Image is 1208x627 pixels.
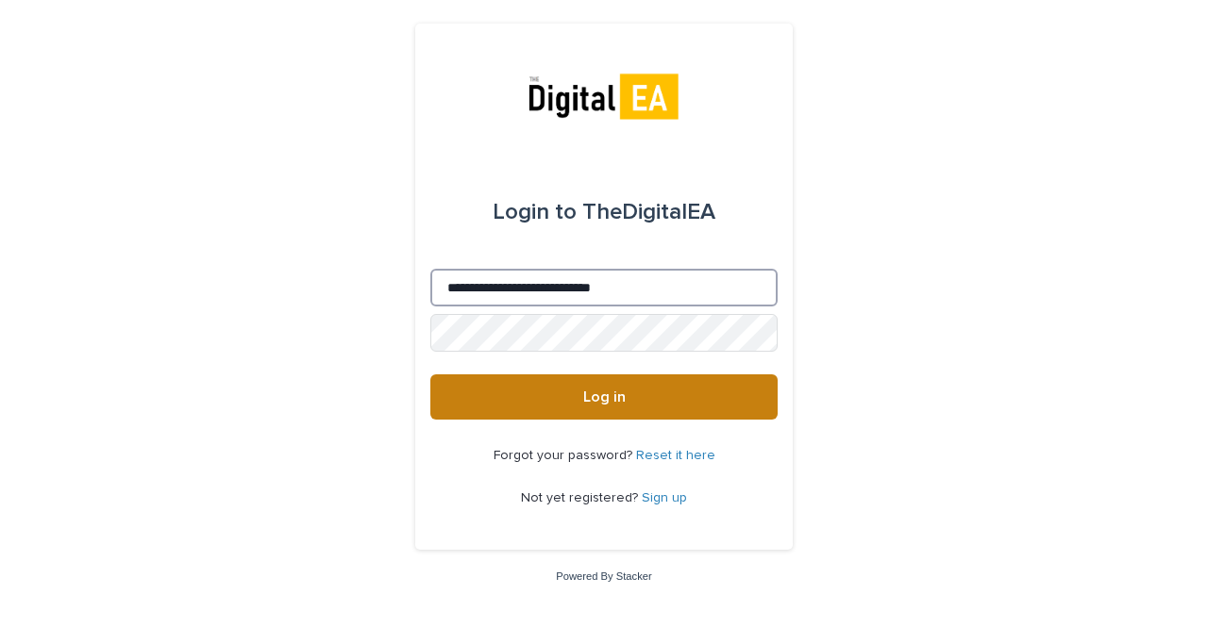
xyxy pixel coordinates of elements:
[521,491,642,504] span: Not yet registered?
[430,374,778,420] button: Log in
[583,389,626,404] span: Log in
[493,201,577,223] span: Login to
[494,449,636,462] span: Forgot your password?
[636,449,715,462] a: Reset it here
[493,186,715,239] div: TheDigitalEA
[523,69,685,125] img: mpnAKsivTWiDOsumdcjk
[556,570,651,582] a: Powered By Stacker
[642,491,687,504] a: Sign up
